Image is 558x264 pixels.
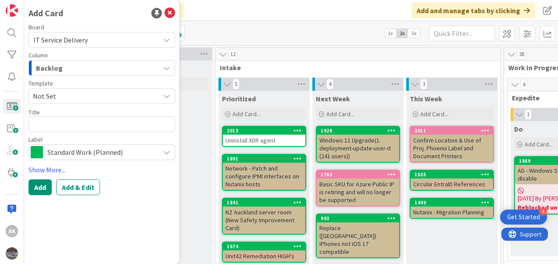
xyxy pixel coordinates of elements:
span: 38 [517,49,526,60]
div: 1440 [411,199,493,207]
span: Next Week [316,94,350,103]
a: 1763Basic SKU for Azure Public IP is retiring and will no longer be supported [316,170,400,207]
div: 1891 [223,155,305,163]
span: 12 [228,49,238,60]
span: 4 [520,79,527,90]
div: 2011Confirm Location & Use of Proj. Phoenix Label and Document Printers [411,127,493,162]
span: Add Card... [232,110,261,118]
div: Unit42 Remediation HIGH's [223,250,305,262]
div: 2011 [411,127,493,135]
button: Backlog [29,60,175,76]
div: 1440 [415,200,493,206]
span: 5 [232,79,240,89]
div: Open Get Started checklist, remaining modules: 4 [500,210,547,225]
span: Column [29,52,48,58]
div: 903Replace ([GEOGRAPHIC_DATA]) iPhones not iOS 17 compatible [317,214,399,257]
div: 1841 [227,200,305,206]
a: Show More... [29,164,175,175]
a: 1891Network - Patch and configure IPMI interfaces on Nutanix hosts [222,154,306,191]
div: 2013 [227,128,305,134]
div: 1535 [415,171,493,178]
span: Add Card... [420,110,448,118]
span: Not Set [33,90,153,102]
div: 1841 [223,199,305,207]
div: 2013 [223,127,305,135]
div: Basic SKU for Azure Public IP is retiring and will no longer be supported [317,178,399,206]
div: 2011 [415,128,493,134]
a: 1841NZ Auckland server room (New Safety Improvement Card) [222,198,306,235]
div: 903 [321,215,399,221]
span: Do [514,125,523,133]
span: Add Card... [525,140,553,148]
div: 1763 [321,171,399,178]
span: 1 [525,109,532,120]
div: Network - Patch and configure IPMI interfaces on Nutanix hosts [223,163,305,190]
span: Add Card... [326,110,354,118]
div: 1674Unit42 Remediation HIGH's [223,243,305,262]
div: 4 [539,207,547,215]
div: 1891Network - Patch and configure IPMI interfaces on Nutanix hosts [223,155,305,190]
span: 3x [408,29,420,38]
input: Quick Filter... [429,25,495,41]
span: Backlog [36,62,63,74]
a: 1535Circular EntraID References [410,170,494,191]
div: 1763 [317,171,399,178]
span: Support [18,1,40,12]
span: Standard Work (Planned) [47,146,155,158]
div: Confirm Location & Use of Proj. Phoenix Label and Document Printers [411,135,493,162]
div: Add Card [29,7,63,20]
div: Nutanix - Migration Planning [411,207,493,218]
span: Label [29,136,43,143]
a: 1674Unit42 Remediation HIGH's [222,242,306,263]
div: Circular EntraID References [411,178,493,190]
a: 2011Confirm Location & Use of Proj. Phoenix Label and Document Printers [410,126,494,163]
a: 1440Nutanix - Migration Planning [410,198,494,219]
button: Add [29,179,52,195]
img: Visit kanbanzone.com [6,4,18,17]
div: Ak [6,225,18,237]
span: IT Service Delivery [33,36,88,44]
label: Title [29,108,40,116]
span: Board [29,24,44,30]
div: Windows 11 Upgrade(1. deployment-update-user-it (241 users)) [317,135,399,162]
div: Replace ([GEOGRAPHIC_DATA]) iPhones not iOS 17 compatible [317,222,399,257]
div: 903 [317,214,399,222]
div: 1674 [227,243,305,250]
span: 4 [326,79,333,89]
div: Uninstall XDR agent [223,135,305,146]
a: 903Replace ([GEOGRAPHIC_DATA]) iPhones not iOS 17 compatible [316,214,400,258]
a: 1928Windows 11 Upgrade(1. deployment-update-user-it (241 users)) [316,126,400,163]
div: 1535Circular EntraID References [411,171,493,190]
div: 1891 [227,156,305,162]
span: Template [29,80,53,86]
span: 1x [384,29,396,38]
img: avatar [6,247,18,260]
div: 1674 [223,243,305,250]
span: 3 [420,79,427,89]
div: 1535 [411,171,493,178]
div: Add and manage tabs by clicking [411,3,535,18]
div: 2013Uninstall XDR agent [223,127,305,146]
button: Add & Edit [56,179,100,195]
div: 1928 [317,127,399,135]
div: 1841NZ Auckland server room (New Safety Improvement Card) [223,199,305,234]
div: 1440Nutanix - Migration Planning [411,199,493,218]
span: 2x [396,29,408,38]
span: Prioritized [222,94,256,103]
span: Intake [220,63,490,72]
div: 1763Basic SKU for Azure Public IP is retiring and will no longer be supported [317,171,399,206]
a: 2013Uninstall XDR agent [222,126,306,147]
span: This Week [410,94,442,103]
div: NZ Auckland server room (New Safety Improvement Card) [223,207,305,234]
div: 1928Windows 11 Upgrade(1. deployment-update-user-it (241 users)) [317,127,399,162]
div: 1928 [321,128,399,134]
div: Get Started [507,213,540,221]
